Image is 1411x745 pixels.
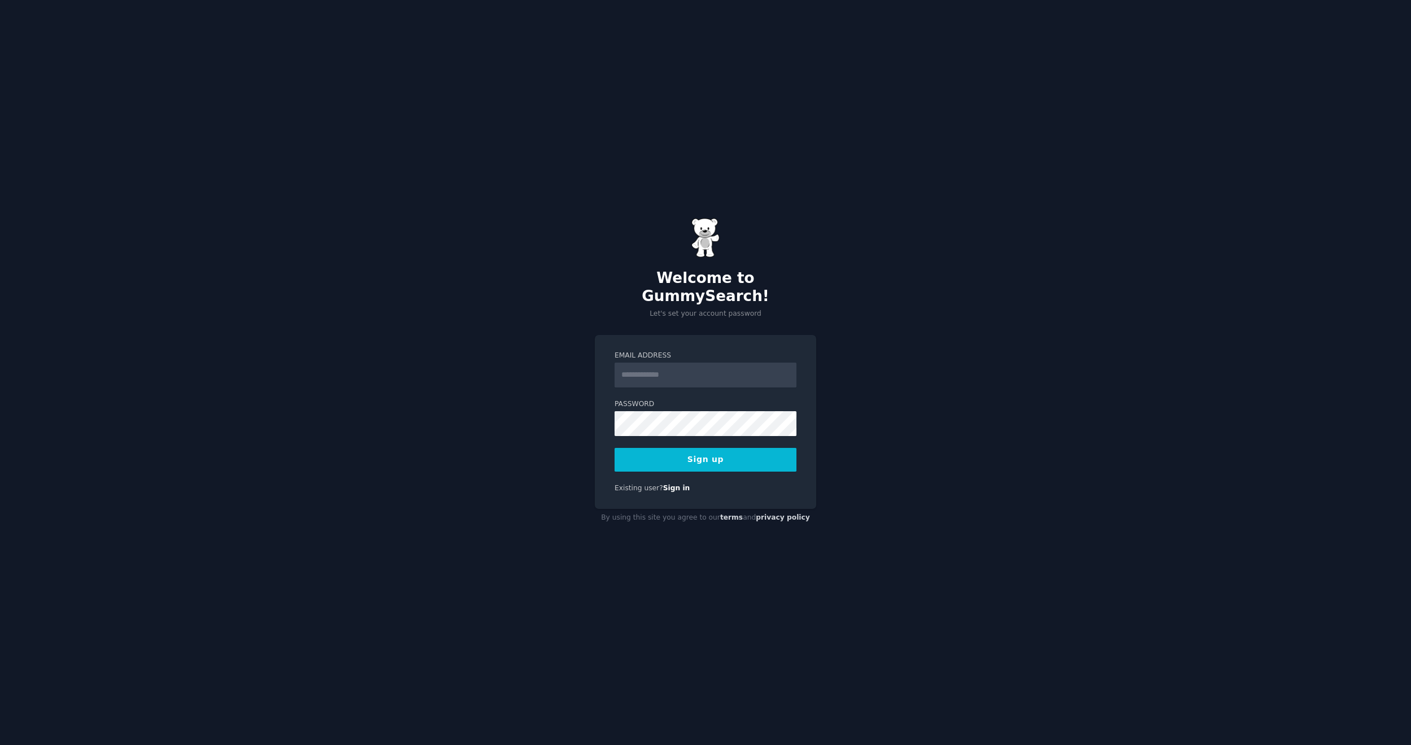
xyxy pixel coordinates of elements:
a: privacy policy [756,513,810,521]
label: Password [615,399,796,409]
img: Gummy Bear [691,218,720,258]
div: By using this site you agree to our and [595,509,816,527]
span: Existing user? [615,484,663,492]
h2: Welcome to GummySearch! [595,269,816,305]
a: Sign in [663,484,690,492]
p: Let's set your account password [595,309,816,319]
button: Sign up [615,448,796,472]
a: terms [720,513,743,521]
label: Email Address [615,351,796,361]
